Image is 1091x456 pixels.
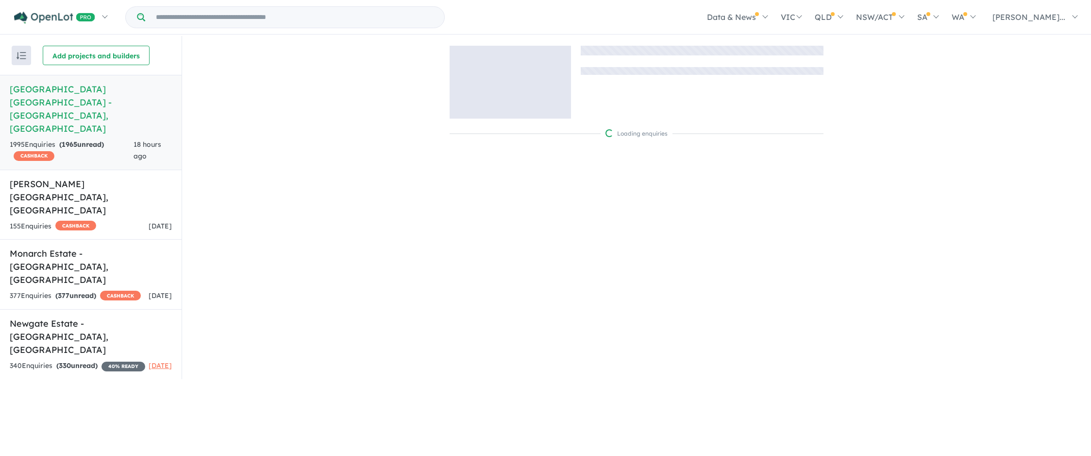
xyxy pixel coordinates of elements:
[149,291,172,300] span: [DATE]
[149,361,172,370] span: [DATE]
[55,221,96,230] span: CASHBACK
[10,290,141,302] div: 377 Enquir ies
[59,361,71,370] span: 330
[55,291,96,300] strong: ( unread)
[147,7,442,28] input: Try estate name, suburb, builder or developer
[100,291,141,300] span: CASHBACK
[992,12,1065,22] span: [PERSON_NAME]...
[10,221,96,232] div: 155 Enquir ies
[10,360,145,372] div: 340 Enquir ies
[149,222,172,230] span: [DATE]
[605,129,668,139] div: Loading enquiries
[59,140,104,149] strong: ( unread)
[10,139,134,162] div: 1995 Enquir ies
[58,291,69,300] span: 377
[62,140,77,149] span: 1965
[10,83,172,135] h5: [GEOGRAPHIC_DATA] [GEOGRAPHIC_DATA] - [GEOGRAPHIC_DATA] , [GEOGRAPHIC_DATA]
[56,361,98,370] strong: ( unread)
[17,52,26,59] img: sort.svg
[10,317,172,356] h5: Newgate Estate - [GEOGRAPHIC_DATA] , [GEOGRAPHIC_DATA]
[43,46,150,65] button: Add projects and builders
[10,247,172,286] h5: Monarch Estate - [GEOGRAPHIC_DATA] , [GEOGRAPHIC_DATA]
[14,151,54,161] span: CASHBACK
[10,177,172,217] h5: [PERSON_NAME][GEOGRAPHIC_DATA] , [GEOGRAPHIC_DATA]
[134,140,161,160] span: 18 hours ago
[14,12,95,24] img: Openlot PRO Logo White
[101,362,145,371] span: 40 % READY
